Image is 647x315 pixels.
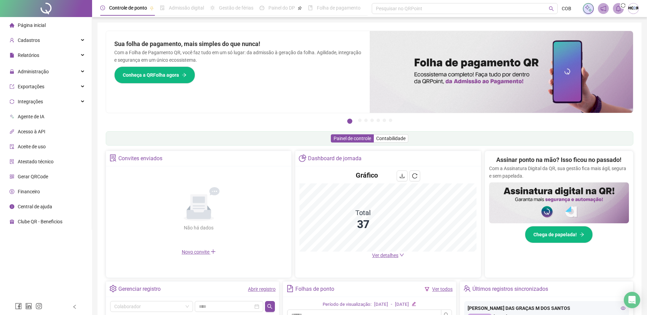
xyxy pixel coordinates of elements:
div: Não há dados [167,224,230,231]
h2: Sua folha de pagamento, mais simples do que nunca! [114,39,362,49]
span: Folha de pagamento [317,5,361,11]
span: Gestão de férias [219,5,253,11]
span: file [10,53,14,58]
span: Novo convite [182,249,216,255]
span: qrcode [10,174,14,179]
span: Atestado técnico [18,159,54,164]
span: Relatórios [18,52,39,58]
span: sync [620,2,627,9]
span: Exportações [18,84,44,89]
span: Aceite de uso [18,144,46,149]
img: banner%2F8d14a306-6205-4263-8e5b-06e9a85ad873.png [370,31,633,113]
span: export [10,84,14,89]
button: 2 [358,119,362,122]
button: Conheça a QRFolha agora [114,66,195,84]
h2: Assinar ponto na mão? Isso ficou no passado! [496,155,621,165]
img: banner%2F02c71560-61a6-44d4-94b9-c8ab97240462.png [489,182,629,223]
span: instagram [35,303,42,310]
button: Chega de papelada! [525,226,593,243]
span: Conheça a QRFolha agora [123,71,179,79]
span: api [10,129,14,134]
span: info-circle [10,204,14,209]
p: Com a Folha de Pagamento QR, você faz tudo em um só lugar: da admissão à geração da folha. Agilid... [114,49,362,64]
span: download [399,173,405,179]
div: [PERSON_NAME] DAS GRAÇAS M DOS SANTOS [468,304,626,312]
span: file-done [160,5,165,10]
p: Com a Assinatura Digital da QR, sua gestão fica mais ágil, segura e sem papelada. [489,165,629,180]
span: user-add [10,38,14,43]
span: Contabilidade [376,136,406,141]
span: Financeiro [18,189,40,194]
span: pushpin [150,6,154,10]
div: Dashboard de jornada [308,153,362,164]
h4: Gráfico [356,170,378,180]
span: down [399,253,404,257]
span: Cadastros [18,37,40,43]
span: Admissão digital [169,5,204,11]
img: 24957 [628,3,638,14]
img: sparkle-icon.fc2bf0ac1784a2077858766a79e2daf3.svg [585,5,592,12]
div: [DATE] [395,301,409,308]
span: arrow-right [579,232,584,237]
span: Chega de papelada! [533,231,577,238]
span: search [549,6,554,11]
span: Clube QR - Beneficios [18,219,62,224]
span: gift [10,219,14,224]
button: 1 [347,119,352,124]
div: Convites enviados [118,153,162,164]
span: sun [210,5,215,10]
span: reload [412,173,417,179]
span: Painel de controle [334,136,371,141]
span: filter [425,287,429,291]
span: solution [109,154,117,162]
span: notification [600,5,606,12]
span: pie-chart [299,154,306,162]
div: Open Intercom Messenger [624,292,640,308]
span: clock-circle [100,5,105,10]
span: linkedin [25,303,32,310]
span: Página inicial [18,22,46,28]
span: Controle de ponto [109,5,147,11]
span: Gerar QRCode [18,174,48,179]
span: file-text [286,285,294,292]
span: COB [562,5,571,12]
span: home [10,23,14,28]
span: plus [210,249,216,254]
span: team [464,285,471,292]
span: Ver detalhes [372,253,398,258]
span: Central de ajuda [18,204,52,209]
button: 4 [370,119,374,122]
span: audit [10,144,14,149]
span: Painel do DP [268,5,295,11]
div: Período de visualização: [323,301,371,308]
span: arrow-right [182,73,187,77]
a: Ver detalhes down [372,253,404,258]
span: setting [109,285,117,292]
span: bell [615,5,621,12]
span: solution [10,159,14,164]
span: Integrações [18,99,43,104]
div: - [391,301,392,308]
button: 6 [383,119,386,122]
a: Ver todos [432,286,453,292]
span: Administração [18,69,49,74]
span: search [267,304,273,309]
span: Agente de IA [18,114,44,119]
span: dashboard [260,5,264,10]
div: Folhas de ponto [295,283,334,295]
button: 5 [377,119,380,122]
span: book [308,5,313,10]
span: lock [10,69,14,74]
span: Acesso à API [18,129,45,134]
button: 3 [364,119,368,122]
div: Gerenciar registro [118,283,161,295]
span: edit [412,302,416,306]
span: dollar [10,189,14,194]
div: Últimos registros sincronizados [472,283,548,295]
a: Abrir registro [248,286,276,292]
span: pushpin [298,6,302,10]
button: 7 [389,119,392,122]
span: left [72,304,77,309]
span: sync [10,99,14,104]
span: eye [621,306,626,311]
